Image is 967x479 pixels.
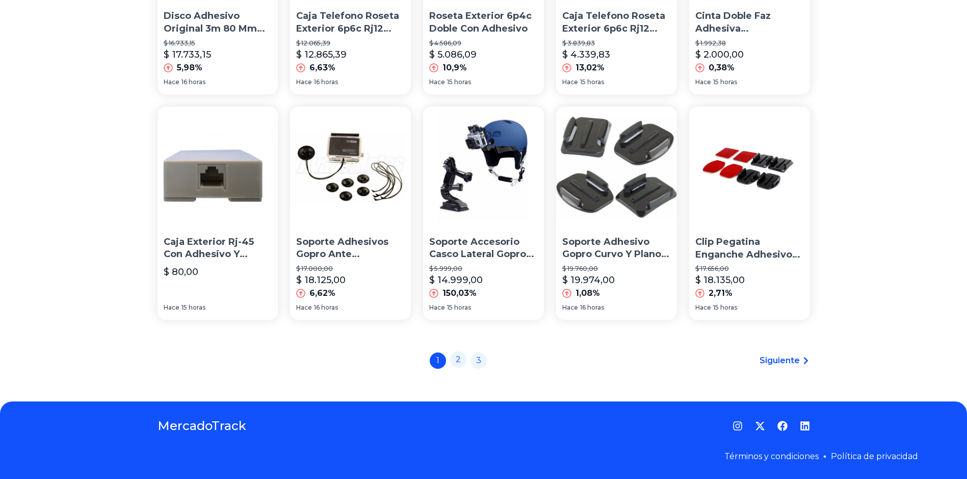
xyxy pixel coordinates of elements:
span: Hace [562,78,578,86]
p: Caja Exterior Rj-45 Con Adhesivo Y Tornillos [164,236,272,261]
p: $ 1.992,38 [695,39,804,47]
p: 5,98% [177,62,202,74]
span: 16 horas [314,78,338,86]
span: Hace [562,304,578,312]
p: 1,08% [576,287,600,299]
span: 16 horas [181,78,205,86]
span: Hace [695,304,711,312]
a: Soporte Accesorio Casco Lateral Gopro Adhesivo Hook 4 5 6 7Soporte Accesorio Casco Lateral Gopro ... [423,107,544,320]
span: 16 horas [314,304,338,312]
a: Términos y condiciones [724,451,819,461]
p: Soporte Adhesivo Gopro Curvo Y Plano X 4 Unidades [562,236,671,261]
p: $ 18.135,00 [695,273,745,287]
p: Disco Adhesivo Original 3m 80 Mm Soporte Celular Gps Auto [164,10,272,35]
span: Hace [296,304,312,312]
span: Hace [296,78,312,86]
a: MercadoTrack [158,418,246,434]
p: 2,71% [709,287,733,299]
span: Hace [429,304,445,312]
span: Siguiente [760,355,800,367]
p: 150,03% [442,287,477,299]
span: 15 horas [713,78,737,86]
p: 0,38% [709,62,735,74]
p: $ 3.839,83 [562,39,671,47]
span: Hace [164,78,179,86]
span: Hace [429,78,445,86]
a: Twitter [755,421,765,431]
img: Soporte Adhesivo Gopro Curvo Y Plano X 4 Unidades [556,107,677,228]
p: $ 5.086,09 [429,47,477,62]
p: Soporte Accesorio Casco Lateral Gopro Adhesivo Hook 4 5 6 7 [429,236,538,261]
p: $ 17.733,15 [164,47,211,62]
img: Caja Exterior Rj-45 Con Adhesivo Y Tornillos [158,107,278,228]
p: Caja Telefono Roseta Exterior 6p6c Rj12 Adhesivo Pack X10 [296,10,405,35]
p: $ 17.000,00 [296,265,405,273]
p: $ 80,00 [164,265,198,279]
p: $ 17.656,00 [695,265,804,273]
p: Caja Telefono Roseta Exterior 6p6c Rj12 Con Adhesivo [562,10,671,35]
span: 15 horas [580,78,604,86]
span: 15 horas [713,304,737,312]
p: Roseta Exterior 6p4c Doble Con Adhesivo [429,10,538,35]
a: Facebook [777,421,788,431]
a: Instagram [733,421,743,431]
p: $ 12.865,39 [296,47,347,62]
span: Hace [164,304,179,312]
a: Clip Pegatina Enganche Adhesivo Curvo Y Plano Gopro X 4Clip Pegatina Enganche Adhesivo Curvo Y Pl... [689,107,810,320]
a: Siguiente [760,355,810,367]
span: 15 horas [447,78,471,86]
span: Hace [695,78,711,86]
p: $ 4.339,83 [562,47,610,62]
a: Soporte Adhesivos Gopro Ante Emergencia Oferta Avant MotosSoporte Adhesivos Gopro Ante Emergencia... [290,107,411,320]
span: 15 horas [181,304,205,312]
a: Soporte Adhesivo Gopro Curvo Y Plano X 4 UnidadesSoporte Adhesivo Gopro Curvo Y Plano X 4 Unidade... [556,107,677,320]
img: Soporte Adhesivos Gopro Ante Emergencia Oferta Avant Motos [290,107,411,228]
img: Clip Pegatina Enganche Adhesivo Curvo Y Plano Gopro X 4 [689,107,810,228]
p: $ 18.125,00 [296,273,346,287]
p: $ 19.760,00 [562,265,671,273]
a: LinkedIn [800,421,810,431]
p: 6,63% [309,62,335,74]
img: Soporte Accesorio Casco Lateral Gopro Adhesivo Hook 4 5 6 7 [423,107,544,228]
p: $ 19.974,00 [562,273,615,287]
p: Soporte Adhesivos Gopro Ante Emergencia Oferta Avant Motos [296,236,405,261]
p: $ 4.586,09 [429,39,538,47]
p: $ 2.000,00 [695,47,744,62]
p: 6,62% [309,287,335,299]
span: 16 horas [580,304,604,312]
p: $ 5.999,00 [429,265,538,273]
a: Caja Exterior Rj-45 Con Adhesivo Y TornillosCaja Exterior Rj-45 Con Adhesivo Y Tornillos$ 80,00Ha... [158,107,278,320]
p: $ 16.733,15 [164,39,272,47]
p: $ 14.999,00 [429,273,483,287]
p: 10,9% [442,62,467,74]
p: Cinta Doble Faz Adhesiva [PERSON_NAME] Tactil Displays X 2 Metro [695,10,804,35]
a: 3 [471,352,487,369]
a: 2 [450,351,466,368]
p: 13,02% [576,62,605,74]
a: Política de privacidad [831,451,918,461]
p: Clip Pegatina Enganche Adhesivo Curvo Y Plano Gopro X 4 [695,236,804,261]
span: 15 horas [447,304,471,312]
p: $ 12.065,39 [296,39,405,47]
